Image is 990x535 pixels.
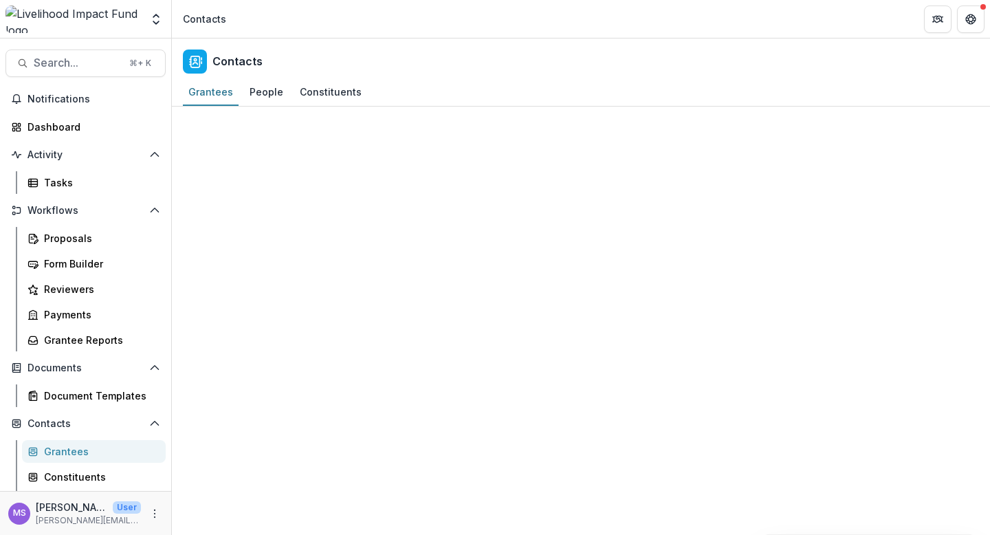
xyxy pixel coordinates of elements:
span: Activity [27,149,144,161]
a: Dashboard [5,116,166,138]
button: Open Activity [5,144,166,166]
p: [PERSON_NAME] [36,500,107,514]
div: Grantees [183,82,239,102]
a: Proposals [22,227,166,250]
div: Monica Swai [13,509,26,518]
button: Search... [5,50,166,77]
a: Document Templates [22,384,166,407]
a: Tasks [22,171,166,194]
div: ⌘ + K [126,56,154,71]
button: Open Contacts [5,413,166,435]
p: [PERSON_NAME][EMAIL_ADDRESS][DOMAIN_NAME] [36,514,141,527]
div: Payments [44,307,155,322]
div: Form Builder [44,256,155,271]
button: Get Help [957,6,984,33]
a: Reviewers [22,278,166,301]
div: Constituents [44,470,155,484]
button: Open entity switcher [146,6,166,33]
div: Contacts [183,12,226,26]
span: Notifications [27,94,160,105]
span: Search... [34,56,121,69]
div: Reviewers [44,282,155,296]
div: Tasks [44,175,155,190]
img: Livelihood Impact Fund logo [5,6,141,33]
span: Workflows [27,205,144,217]
nav: breadcrumb [177,9,232,29]
div: Proposals [44,231,155,245]
button: More [146,505,163,522]
div: People [244,82,289,102]
button: Partners [924,6,951,33]
a: Constituents [22,466,166,488]
button: Open Documents [5,357,166,379]
a: Grantees [183,79,239,106]
a: Grantees [22,440,166,463]
span: Contacts [27,418,144,430]
div: Dashboard [27,120,155,134]
div: Document Templates [44,389,155,403]
p: User [113,501,141,514]
span: Documents [27,362,144,374]
a: Constituents [294,79,367,106]
a: Payments [22,303,166,326]
a: Form Builder [22,252,166,275]
button: Open Workflows [5,199,166,221]
h2: Contacts [212,55,263,68]
div: Grantee Reports [44,333,155,347]
div: Constituents [294,82,367,102]
div: Grantees [44,444,155,459]
a: Grantee Reports [22,329,166,351]
a: People [244,79,289,106]
button: Notifications [5,88,166,110]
